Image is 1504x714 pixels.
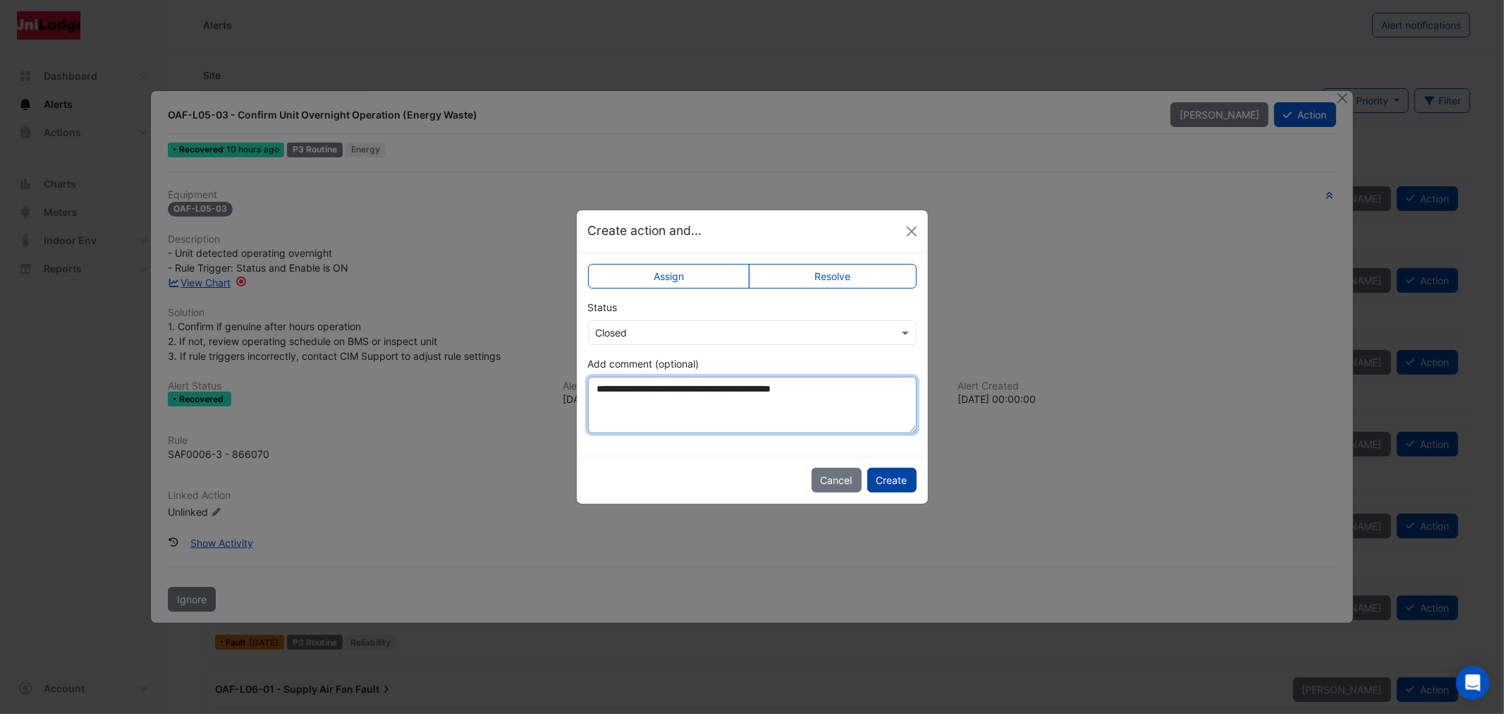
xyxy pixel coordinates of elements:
label: Status [588,300,618,315]
div: Open Intercom Messenger [1456,666,1490,700]
label: Assign [588,264,750,289]
h5: Create action and... [588,222,702,240]
label: Resolve [749,264,917,289]
button: Cancel [812,468,862,492]
label: Add comment (optional) [588,356,699,371]
button: Close [901,221,922,242]
button: Create [867,468,917,492]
